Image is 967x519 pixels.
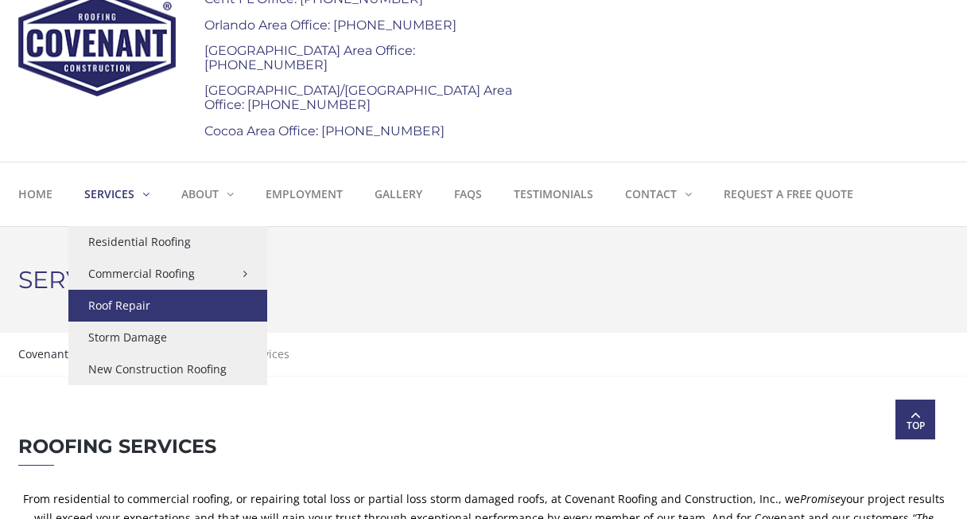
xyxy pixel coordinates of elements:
[18,251,949,309] h1: Services
[895,400,935,439] a: Top
[800,491,841,506] em: Promise
[724,186,853,201] strong: Request a Free Quote
[375,186,422,201] strong: Gallery
[18,345,949,364] div: >
[514,186,593,201] strong: Testimonials
[68,353,267,385] a: New Construction Roofing
[498,162,609,226] a: Testimonials
[708,162,869,226] a: Request a Free Quote
[68,162,165,226] a: Services
[18,436,949,457] h2: ROOFING SERVICES
[18,346,232,361] span: Covenant Roofing and Construction, Inc.
[204,43,415,72] a: [GEOGRAPHIC_DATA] Area Office: [PHONE_NUMBER]
[84,186,134,201] strong: Services
[454,186,482,201] strong: FAQs
[246,346,289,361] span: Services
[204,83,512,112] a: [GEOGRAPHIC_DATA]/[GEOGRAPHIC_DATA] Area Office: [PHONE_NUMBER]
[68,322,267,353] a: Storm Damage
[250,162,359,226] a: Employment
[68,290,267,322] a: Roof Repair
[181,186,219,201] strong: About
[359,162,438,226] a: Gallery
[68,226,267,258] a: Residential Roofing
[68,258,267,290] a: Commercial Roofing
[18,186,52,201] strong: Home
[18,162,68,226] a: Home
[18,346,235,361] a: Covenant Roofing and Construction, Inc.
[165,162,250,226] a: About
[625,186,677,201] strong: Contact
[204,123,445,139] a: Cocoa Area Office: [PHONE_NUMBER]
[266,186,343,201] strong: Employment
[204,18,456,33] a: Orlando Area Office: [PHONE_NUMBER]
[895,418,935,434] span: Top
[438,162,498,226] a: FAQs
[609,162,708,226] a: Contact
